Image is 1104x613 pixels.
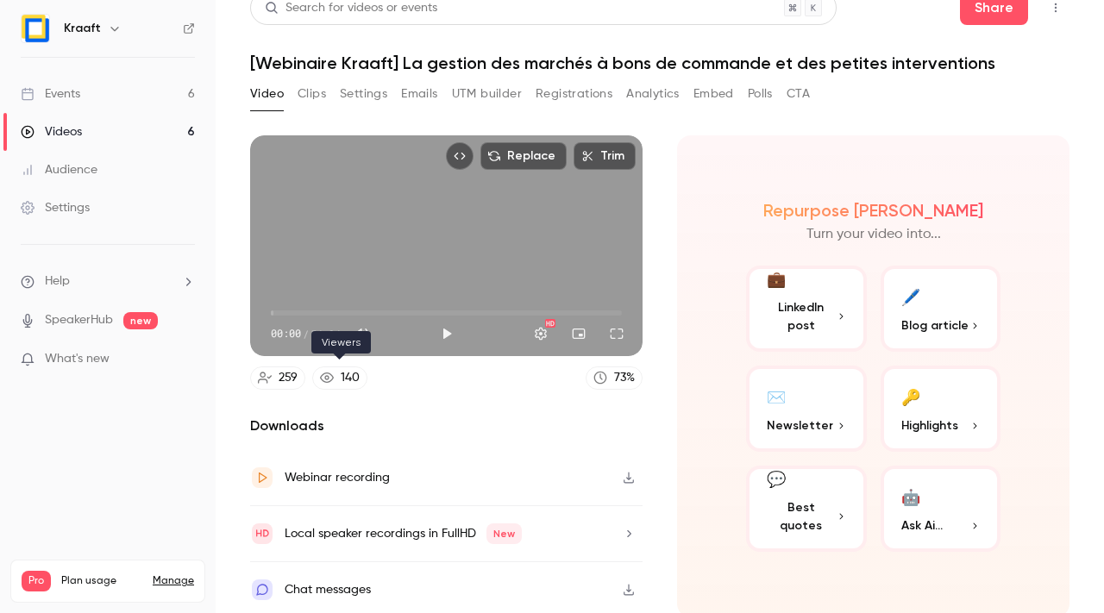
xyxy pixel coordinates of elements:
button: Settings [524,316,558,351]
button: 🔑Highlights [881,366,1001,452]
li: help-dropdown-opener [21,272,195,291]
span: What's new [45,350,110,368]
h6: Kraaft [64,20,101,37]
p: Turn your video into... [806,224,941,245]
span: 54:34 [310,326,341,341]
button: 🖊️Blog article [881,266,1001,352]
button: Replace [480,142,567,170]
a: Manage [153,574,194,588]
button: Video [250,80,284,108]
span: Highlights [901,416,958,435]
button: UTM builder [452,80,522,108]
div: Videos [21,123,82,141]
button: Mute [344,316,379,351]
h2: Downloads [250,416,643,436]
div: 💬 [767,468,786,491]
span: / [303,326,309,341]
span: Blog article [901,316,969,335]
button: Registrations [536,80,612,108]
button: Trim [574,142,636,170]
button: ✉️Newsletter [746,366,867,452]
a: 73% [586,366,643,390]
span: Help [45,272,70,291]
button: Play [430,316,464,351]
div: 00:00 [271,326,341,341]
div: 259 [279,369,298,387]
div: ✉️ [767,383,786,410]
button: Clips [298,80,326,108]
button: 💬Best quotes [746,466,867,552]
div: 140 [341,369,360,387]
div: Audience [21,161,97,178]
iframe: Noticeable Trigger [174,352,195,367]
button: CTA [787,80,810,108]
div: 💼 [767,268,786,291]
h2: Repurpose [PERSON_NAME] [763,200,983,221]
span: Newsletter [767,416,833,435]
span: new [123,312,158,329]
button: Full screen [599,316,634,351]
span: LinkedIn post [767,298,836,335]
button: 💼LinkedIn post [746,266,867,352]
span: Pro [22,571,51,591]
span: Plan usage [61,574,142,588]
button: Settings [340,80,387,108]
button: Analytics [626,80,680,108]
div: Chat messages [285,579,371,600]
img: Kraaft [22,15,49,42]
span: Best quotes [767,498,836,535]
span: New [486,523,522,544]
a: 259 [250,366,305,390]
div: 🔑 [901,383,920,410]
div: HD [545,319,555,328]
div: 🤖 [901,483,920,510]
span: Ask Ai... [901,516,943,535]
div: 73 % [614,369,635,387]
div: Local speaker recordings in FullHD [285,523,522,544]
div: Events [21,85,80,103]
button: Embed video [446,142,474,170]
button: Turn on miniplayer [561,316,596,351]
button: Emails [401,80,437,108]
a: 140 [312,366,367,390]
div: Webinar recording [285,467,390,488]
button: Polls [748,80,773,108]
div: 🖊️ [901,283,920,310]
a: SpeakerHub [45,311,113,329]
button: Embed [693,80,734,108]
span: 00:00 [271,326,301,341]
button: 🤖Ask Ai... [881,466,1001,552]
h1: [Webinaire Kraaft] La gestion des marchés à bons de commande et des petites interventions [250,53,1069,73]
div: Settings [21,199,90,216]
